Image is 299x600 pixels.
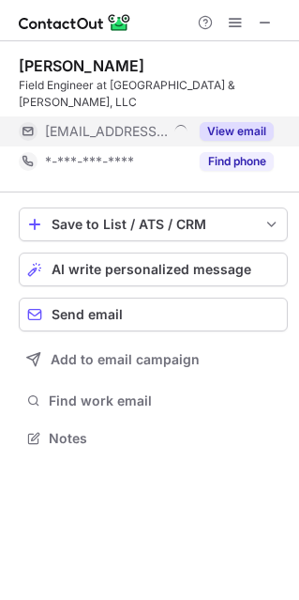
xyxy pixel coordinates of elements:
span: Send email [52,307,123,322]
div: [PERSON_NAME] [19,56,144,75]
span: [EMAIL_ADDRESS][DOMAIN_NAME] [45,123,168,140]
button: AI write personalized message [19,253,288,286]
button: Find work email [19,388,288,414]
button: Send email [19,298,288,331]
span: Find work email [49,392,280,409]
div: Field Engineer at [GEOGRAPHIC_DATA] & [PERSON_NAME], LLC [19,77,288,111]
button: Notes [19,425,288,452]
button: save-profile-one-click [19,208,288,241]
div: Save to List / ATS / CRM [52,217,255,232]
img: ContactOut v5.3.10 [19,11,131,34]
span: Add to email campaign [51,352,200,367]
button: Reveal Button [200,122,274,141]
span: AI write personalized message [52,262,251,277]
button: Add to email campaign [19,343,288,377]
button: Reveal Button [200,152,274,171]
span: Notes [49,430,280,447]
